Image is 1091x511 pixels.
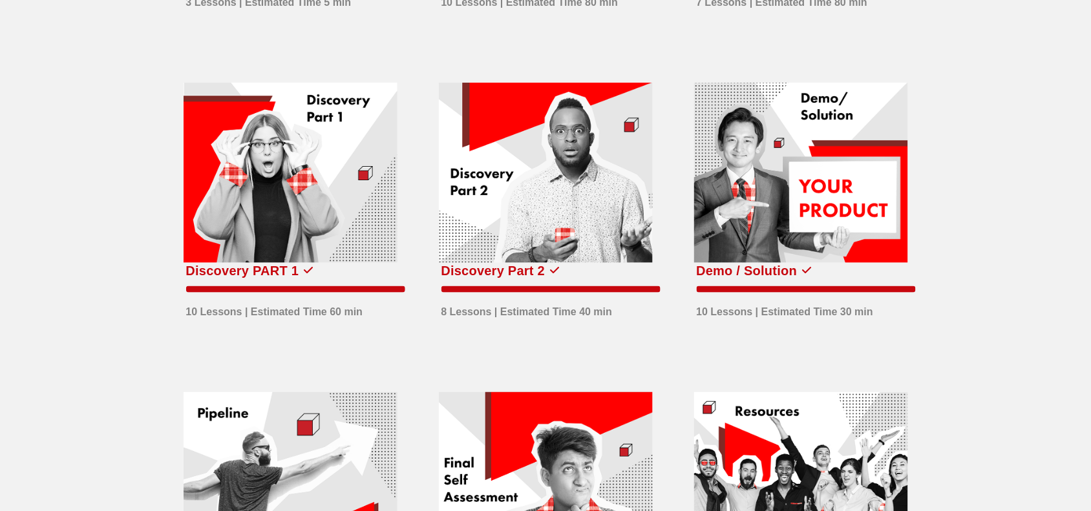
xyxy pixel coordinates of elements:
div: Discovery Part 2 [441,260,545,281]
div: 8 Lessons | Estimated Time 40 min [441,298,613,320]
div: 10 Lessons | Estimated Time 60 min [186,298,363,320]
div: Demo / Solution [697,260,798,281]
div: 10 Lessons | Estimated Time 30 min [697,298,874,320]
div: Discovery PART 1 [186,260,299,281]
